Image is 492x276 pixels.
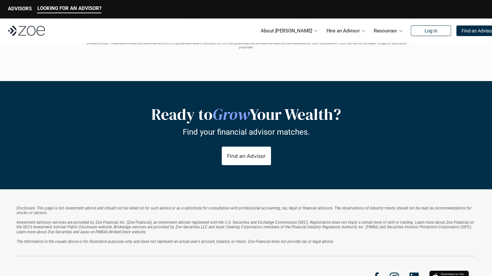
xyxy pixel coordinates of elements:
p: ADVISORS [8,6,32,12]
em: Investment advisory services are provided by Zoe Financial, Inc. (Zoe Financial), an investment a... [17,220,475,234]
h2: Ready to Your Wealth? [81,105,411,124]
p: About [PERSON_NAME] [261,26,312,36]
a: Log In [411,25,451,36]
p: Resources [374,26,397,36]
p: Find an Advisor [227,153,265,159]
p: Log In [424,28,437,34]
em: Grow [212,103,249,125]
p: The preceding testimonial was provided by an actual user of the Zoe Financial advisor matching se... [81,37,411,49]
em: The information in the visuals above is for illustrative purposes only and does not represent an ... [17,239,334,244]
a: Find an Advisor [221,147,271,165]
p: Hire an Advisor [326,26,360,36]
p: Find your financial advisor matches. [183,127,310,137]
p: LOOKING FOR AN ADVISOR? [37,5,101,11]
em: Disclosure: This page is not investment advice and should not be relied on for such advice or as ... [17,206,473,215]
